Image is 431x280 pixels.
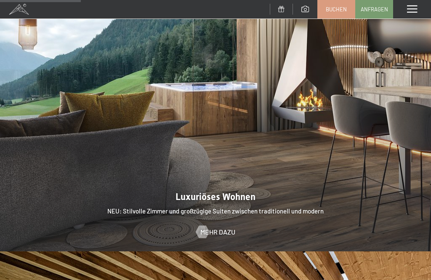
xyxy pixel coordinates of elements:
span: Buchen [326,5,347,13]
a: Mehr dazu [196,227,235,237]
a: Anfragen [356,0,393,18]
span: Mehr dazu [200,227,235,237]
span: Anfragen [361,5,388,13]
a: Buchen [318,0,355,18]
